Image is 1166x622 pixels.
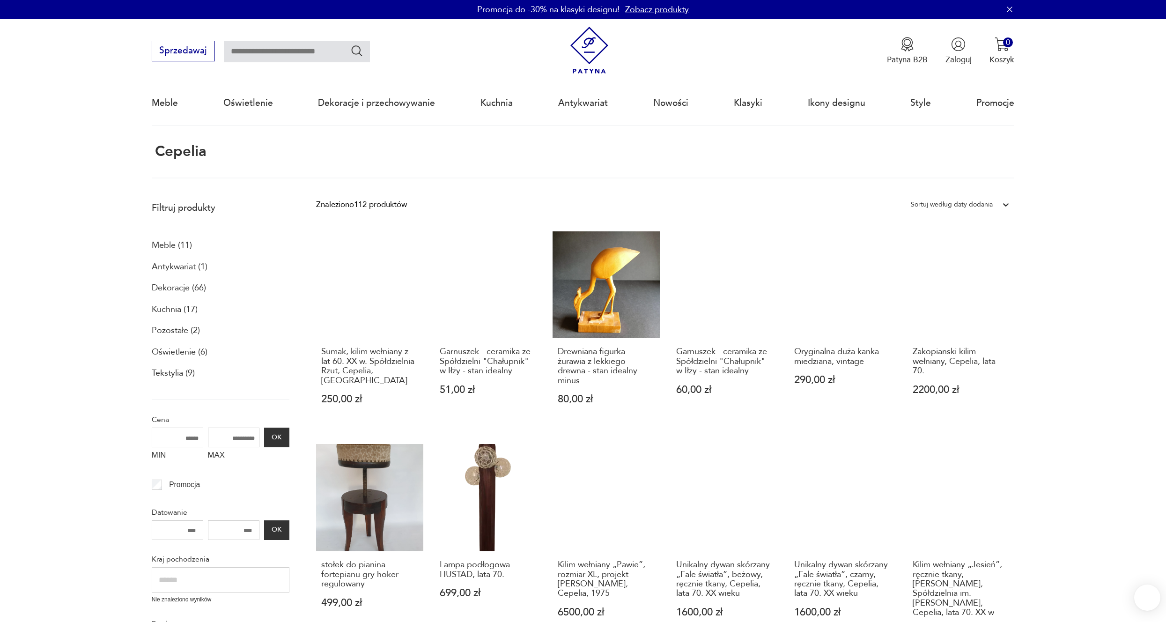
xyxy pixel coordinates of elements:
a: Dekoracje (66) [152,280,206,296]
p: 1600,00 zł [794,607,891,617]
h3: Unikalny dywan skórzany „Fale światła”, czarny, ręcznie tkany, Cepelia, lata 70. XX wieku [794,560,891,599]
p: Nie znaleziono wyników [152,595,289,604]
a: Garnuszek - ceramika ze Spółdzielni "Chałupnik" w Iłży - stan idealnyGarnuszek - ceramika ze Spół... [435,231,542,426]
button: OK [264,428,289,447]
p: Datowanie [152,506,289,518]
a: Style [910,81,931,125]
button: Zaloguj [945,37,972,65]
a: Oświetlenie (6) [152,344,207,360]
button: Patyna B2B [887,37,928,65]
button: Szukaj [350,44,364,58]
h3: Oryginalna duża kanka miedziana, vintage [794,347,891,366]
a: Garnuszek - ceramika ze Spółdzielni "Chałupnik" w Iłży - stan idealnyGarnuszek - ceramika ze Spół... [671,231,778,426]
button: OK [264,520,289,540]
p: Zaloguj [945,54,972,65]
h1: Cepelia [152,144,207,160]
a: Klasyki [734,81,762,125]
p: 51,00 zł [440,385,537,395]
p: Filtruj produkty [152,202,289,214]
iframe: Smartsupp widget button [1134,585,1160,611]
a: Oświetlenie [223,81,273,125]
p: Promocja do -30% na klasyki designu! [477,4,620,15]
a: Promocje [976,81,1014,125]
p: 6500,00 zł [558,607,655,617]
p: 80,00 zł [558,394,655,404]
button: Sprzedawaj [152,41,215,61]
h3: Kilim wełniany „Pawie”, rozmiar XL, projekt [PERSON_NAME], Cepelia, 1975 [558,560,655,599]
a: Nowości [653,81,688,125]
a: Zakopianski kilim wełniany, Cepelia, lata 70.Zakopianski kilim wełniany, Cepelia, lata 70.2200,00 zł [908,231,1015,426]
p: 250,00 zł [321,394,418,404]
a: Ikona medaluPatyna B2B [887,37,928,65]
a: Antykwariat [558,81,608,125]
a: Oryginalna duża kanka miedziana, vintageOryginalna duża kanka miedziana, vintage290,00 zł [789,231,896,426]
a: Meble (11) [152,237,192,253]
button: 0Koszyk [989,37,1014,65]
h3: Drewniana figurka żurawia z lekkiego drewna - stan idealny minus [558,347,655,385]
a: Pozostałe (2) [152,323,200,339]
img: Ikona koszyka [995,37,1009,52]
p: 699,00 zł [440,588,537,598]
img: Patyna - sklep z meblami i dekoracjami vintage [566,27,613,74]
a: Ikony designu [808,81,865,125]
h3: Garnuszek - ceramika ze Spółdzielni "Chałupnik" w Iłży - stan idealny [676,347,773,376]
p: Patyna B2B [887,54,928,65]
p: 2200,00 zł [913,385,1010,395]
a: Antykwariat (1) [152,259,207,275]
div: 0 [1003,37,1013,47]
img: Ikona medalu [900,37,915,52]
p: Koszyk [989,54,1014,65]
p: 1600,00 zł [676,607,773,617]
label: MIN [152,447,203,465]
p: Promocja [169,479,200,491]
div: Znaleziono 112 produktów [316,199,407,211]
h3: stołek do pianina fortepianu gry hoker regulowany [321,560,418,589]
p: 60,00 zł [676,385,773,395]
h3: Lampa podłogowa HUSTAD, lata 70. [440,560,537,579]
h3: Kilim wełniany „Jesień”, ręcznie tkany, [PERSON_NAME], Spółdzielnia im. [PERSON_NAME], Cepelia, l... [913,560,1010,617]
div: Sortuj według daty dodania [911,199,993,211]
h3: Zakopianski kilim wełniany, Cepelia, lata 70. [913,347,1010,376]
a: Kuchnia [480,81,513,125]
h3: Garnuszek - ceramika ze Spółdzielni "Chałupnik" w Iłży - stan idealny [440,347,537,376]
h3: Sumak, kilim wełniany z lat 60. XX w. Spółdzielnia Rzut, Cepelia, [GEOGRAPHIC_DATA] [321,347,418,385]
a: Kuchnia (17) [152,302,198,318]
p: 290,00 zł [794,375,891,385]
label: MAX [208,447,259,465]
p: Cena [152,414,289,426]
p: 499,00 zł [321,598,418,608]
a: Zobacz produkty [625,4,689,15]
a: Tekstylia (9) [152,365,195,381]
img: Ikonka użytkownika [951,37,966,52]
p: Kraj pochodzenia [152,553,289,565]
a: Drewniana figurka żurawia z lekkiego drewna - stan idealny minusDrewniana figurka żurawia z lekki... [553,231,660,426]
h3: Unikalny dywan skórzany „Fale światła”, beżowy, ręcznie tkany, Cepelia, lata 70. XX wieku [676,560,773,599]
a: Dekoracje i przechowywanie [318,81,435,125]
a: Sumak, kilim wełniany z lat 60. XX w. Spółdzielnia Rzut, Cepelia, PRLSumak, kilim wełniany z lat ... [316,231,423,426]
a: Sprzedawaj [152,48,215,55]
a: Meble [152,81,178,125]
